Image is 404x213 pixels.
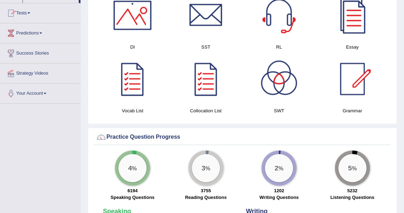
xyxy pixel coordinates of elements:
[319,107,386,114] h4: Grammar
[173,43,239,51] h4: SST
[348,164,352,172] big: 5
[0,23,80,41] a: Predictions
[0,63,80,81] a: Strategy Videos
[246,107,312,114] h4: SWT
[99,107,166,114] h4: Vocab List
[118,154,146,182] div: %
[111,194,155,201] label: Speaking Questions
[347,188,357,193] strong: 5232
[201,164,205,172] big: 3
[173,107,239,114] h4: Collocation List
[0,3,80,21] a: Tests
[319,43,386,51] h4: Essay
[0,83,80,101] a: Your Account
[246,43,312,51] h4: RL
[259,194,299,201] label: Writing Questions
[275,164,279,172] big: 2
[274,188,284,193] strong: 1202
[192,154,220,182] div: %
[0,43,80,61] a: Success Stories
[265,154,293,182] div: %
[185,194,227,201] label: Reading Questions
[99,43,166,51] h4: DI
[201,188,211,193] strong: 3755
[330,194,374,201] label: Listening Questions
[128,164,132,172] big: 4
[96,132,389,142] div: Practice Question Progress
[128,188,138,193] strong: 6194
[338,154,366,182] div: %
